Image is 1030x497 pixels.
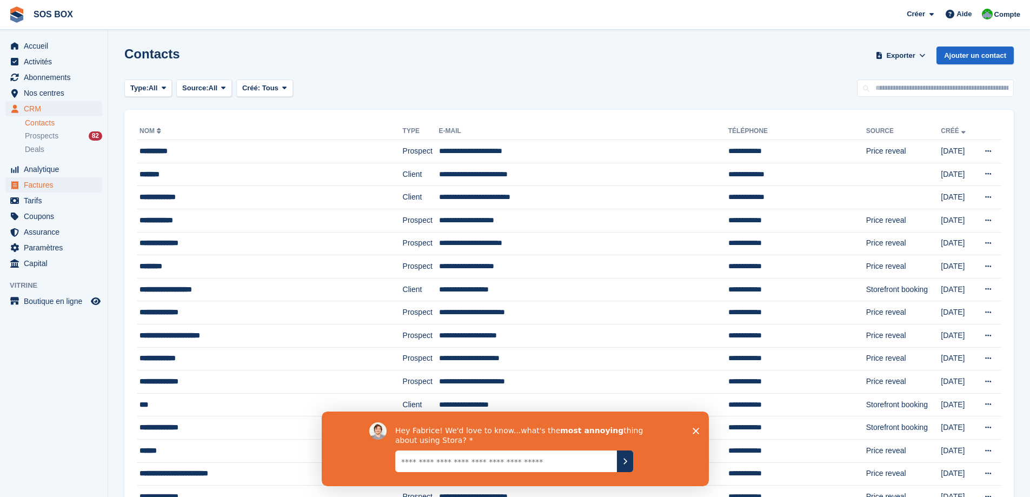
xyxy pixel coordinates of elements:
[322,412,709,486] iframe: Enquête de David de Stora
[728,123,866,140] th: Téléphone
[24,294,89,309] span: Boutique en ligne
[24,70,89,85] span: Abonnements
[886,50,915,61] span: Exporter
[941,278,973,301] td: [DATE]
[403,370,439,394] td: Prospect
[941,416,973,440] td: [DATE]
[24,177,89,193] span: Factures
[403,347,439,370] td: Prospect
[124,79,172,97] button: Type: All
[242,84,260,92] span: Créé:
[24,193,89,208] span: Tarifs
[941,140,973,163] td: [DATE]
[866,416,941,440] td: Storefront booking
[24,240,89,255] span: Paramètres
[941,301,973,324] td: [DATE]
[25,130,102,142] a: Prospects 82
[403,163,439,186] td: Client
[139,127,163,135] a: Nom
[25,144,44,155] span: Deals
[907,9,925,19] span: Créer
[24,38,89,54] span: Accueil
[439,123,728,140] th: E-mail
[941,186,973,209] td: [DATE]
[124,47,180,61] h1: Contacts
[89,131,102,141] div: 82
[5,224,102,240] a: menu
[956,9,972,19] span: Aide
[10,280,108,291] span: Vitrine
[403,255,439,279] td: Prospect
[24,162,89,177] span: Analytique
[24,54,89,69] span: Activités
[941,324,973,347] td: [DATE]
[24,101,89,116] span: CRM
[874,47,928,64] button: Exporter
[5,177,102,193] a: menu
[941,462,973,486] td: [DATE]
[29,5,77,23] a: SOS BOX
[5,70,102,85] a: menu
[941,232,973,255] td: [DATE]
[403,123,439,140] th: Type
[176,79,232,97] button: Source: All
[941,393,973,416] td: [DATE]
[403,324,439,347] td: Prospect
[5,54,102,69] a: menu
[936,47,1014,64] a: Ajouter un contact
[403,140,439,163] td: Prospect
[24,256,89,271] span: Capital
[89,295,102,308] a: Boutique d'aperçu
[403,232,439,255] td: Prospect
[209,83,218,94] span: All
[866,393,941,416] td: Storefront booking
[866,278,941,301] td: Storefront booking
[866,140,941,163] td: Price reveal
[941,163,973,186] td: [DATE]
[5,162,102,177] a: menu
[403,393,439,416] td: Client
[9,6,25,23] img: stora-icon-8386f47178a22dfd0bd8f6a31ec36ba5ce8667c1dd55bd0f319d3a0aa187defe.svg
[182,83,208,94] span: Source:
[25,118,102,128] a: Contacts
[149,83,158,94] span: All
[24,224,89,240] span: Assurance
[403,301,439,324] td: Prospect
[866,232,941,255] td: Price reveal
[403,186,439,209] td: Client
[5,209,102,224] a: menu
[25,144,102,155] a: Deals
[866,255,941,279] td: Price reveal
[941,127,967,135] a: Créé
[5,240,102,255] a: menu
[25,131,58,141] span: Prospects
[5,294,102,309] a: menu
[130,83,149,94] span: Type:
[941,370,973,394] td: [DATE]
[866,347,941,370] td: Price reveal
[866,209,941,232] td: Price reveal
[866,324,941,347] td: Price reveal
[941,255,973,279] td: [DATE]
[982,9,993,19] img: Fabrice
[24,85,89,101] span: Nos centres
[5,256,102,271] a: menu
[403,209,439,232] td: Prospect
[941,439,973,462] td: [DATE]
[5,38,102,54] a: menu
[5,193,102,208] a: menu
[403,278,439,301] td: Client
[941,347,973,370] td: [DATE]
[866,462,941,486] td: Price reveal
[236,79,293,97] button: Créé: Tous
[866,123,941,140] th: Source
[262,84,278,92] span: Tous
[866,301,941,324] td: Price reveal
[5,101,102,116] a: menu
